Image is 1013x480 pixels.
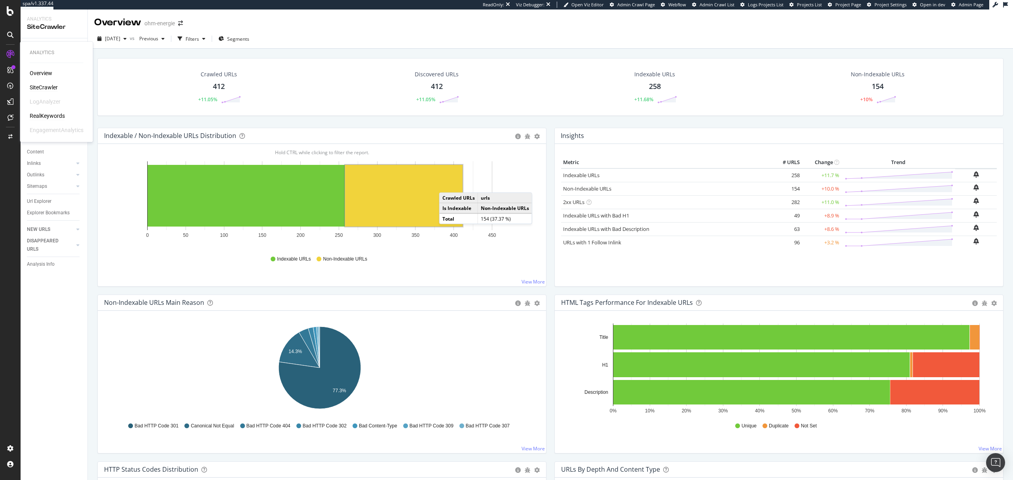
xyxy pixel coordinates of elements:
div: bug [982,467,987,473]
span: Webflow [668,2,686,8]
td: +3.2 % [802,236,841,249]
div: bug [525,134,530,139]
div: +10% [860,96,873,103]
td: Non-Indexable URLs [478,203,532,214]
div: circle-info [515,134,521,139]
span: Not Set [801,423,817,429]
div: Sitemaps [27,182,47,191]
span: Bad HTTP Code 309 [410,423,453,429]
text: 70% [865,408,875,414]
div: Overview [30,69,52,77]
span: Project Page [835,2,861,8]
text: Title [599,334,609,340]
text: 100 [220,232,228,238]
a: Sitemaps [27,182,74,191]
div: Discovered URLs [415,70,459,78]
div: bell-plus [973,225,979,231]
a: Analysis Info [27,260,82,268]
div: bell-plus [973,198,979,204]
td: 96 [770,236,802,249]
text: 250 [335,232,343,238]
td: 154 (37.37 %) [478,214,532,224]
text: 0% [610,408,617,414]
text: 60% [828,408,838,414]
div: LogAnalyzer [30,98,61,106]
span: Admin Crawl Page [617,2,655,8]
span: Logs Projects List [748,2,783,8]
th: # URLS [770,157,802,168]
text: 100% [973,408,986,414]
span: Projects List [797,2,822,8]
a: Indexable URLs with Bad H1 [563,212,629,219]
div: gear [534,467,540,473]
div: HTTP Status Codes Distribution [104,465,198,473]
a: Inlinks [27,159,74,168]
a: Open Viz Editor [563,2,604,8]
div: Explorer Bookmarks [27,209,70,217]
td: +8.9 % [802,209,841,222]
div: Open Intercom Messenger [986,453,1005,472]
text: 300 [373,232,381,238]
td: 282 [770,195,802,209]
div: RealKeywords [30,112,65,120]
text: H1 [602,362,609,368]
text: 90% [938,408,948,414]
text: 14.3% [288,349,302,354]
button: [DATE] [94,32,130,45]
span: Canonical Not Equal [191,423,234,429]
svg: A chart. [104,157,535,248]
div: SiteCrawler [27,23,81,32]
a: Admin Crawl Page [610,2,655,8]
span: vs [130,35,136,42]
a: Non-Indexable URLs [563,185,611,192]
a: Logs Projects List [740,2,783,8]
div: Analytics [30,49,83,56]
text: 20% [682,408,691,414]
td: Crawled URLs [440,193,478,203]
div: Content [27,148,44,156]
th: Trend [841,157,955,168]
div: Analytics [27,16,81,23]
div: HTML Tags Performance for Indexable URLs [561,299,693,306]
text: 40% [755,408,764,414]
td: +11.0 % [802,195,841,209]
div: Overview [94,16,141,29]
button: Previous [136,32,168,45]
a: EngagementAnalytics [30,126,83,134]
svg: A chart. [561,323,992,415]
div: gear [534,300,540,306]
a: View More [979,445,1002,452]
span: Previous [136,35,158,42]
span: Admin Crawl List [700,2,734,8]
td: 49 [770,209,802,222]
div: circle-info [515,467,521,473]
td: 154 [770,182,802,195]
a: 2xx URLs [563,198,584,206]
span: Non-Indexable URLs [323,256,367,263]
h4: Insights [561,130,584,141]
div: Outlinks [27,171,44,179]
a: View More [522,445,545,452]
span: Indexable URLs [277,256,311,263]
div: circle-info [972,300,978,306]
a: Outlinks [27,171,74,179]
span: Segments [227,36,249,42]
text: 350 [412,232,419,238]
div: 412 [431,81,443,92]
text: 0 [146,232,149,238]
div: 412 [213,81,225,92]
div: Indexable URLs [634,70,675,78]
td: 63 [770,222,802,236]
text: 450 [488,232,496,238]
a: NEW URLS [27,225,74,234]
div: bug [525,300,530,306]
text: 400 [450,232,458,238]
div: +11.05% [416,96,435,103]
div: circle-info [972,467,978,473]
div: 154 [872,81,884,92]
td: 258 [770,168,802,182]
svg: A chart. [104,323,535,415]
a: DISAPPEARED URLS [27,237,74,253]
